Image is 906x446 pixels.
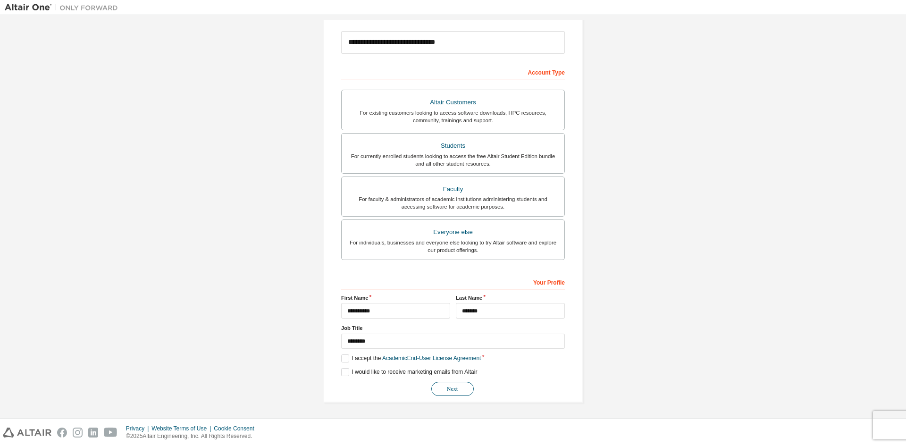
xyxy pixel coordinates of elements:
img: Altair One [5,3,123,12]
div: Everyone else [347,226,559,239]
button: Next [431,382,474,396]
div: Cookie Consent [214,425,260,432]
div: For individuals, businesses and everyone else looking to try Altair software and explore our prod... [347,239,559,254]
div: Altair Customers [347,96,559,109]
img: instagram.svg [73,428,83,438]
p: © 2025 Altair Engineering, Inc. All Rights Reserved. [126,432,260,440]
div: Students [347,139,559,152]
a: Academic End-User License Agreement [382,355,481,362]
div: Privacy [126,425,151,432]
label: I would like to receive marketing emails from Altair [341,368,477,376]
div: Your Profile [341,274,565,289]
img: youtube.svg [104,428,117,438]
img: linkedin.svg [88,428,98,438]
div: Faculty [347,183,559,196]
div: Account Type [341,64,565,79]
img: facebook.svg [57,428,67,438]
label: First Name [341,294,450,302]
label: I accept the [341,354,481,362]
img: altair_logo.svg [3,428,51,438]
label: Last Name [456,294,565,302]
label: Job Title [341,324,565,332]
div: Website Terms of Use [151,425,214,432]
div: For faculty & administrators of academic institutions administering students and accessing softwa... [347,195,559,210]
div: For existing customers looking to access software downloads, HPC resources, community, trainings ... [347,109,559,124]
div: For currently enrolled students looking to access the free Altair Student Edition bundle and all ... [347,152,559,168]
